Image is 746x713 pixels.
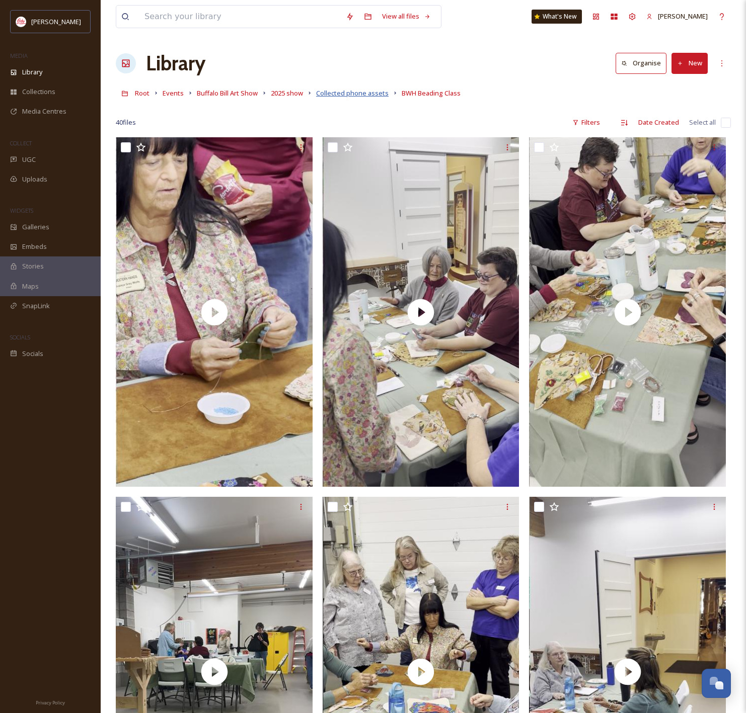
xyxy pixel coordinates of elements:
[22,282,39,291] span: Maps
[22,174,47,184] span: Uploads
[702,669,731,698] button: Open Chat
[672,53,708,73] button: New
[36,696,65,708] a: Privacy Policy
[22,155,36,164] span: UGC
[36,699,65,706] span: Privacy Policy
[658,12,708,21] span: [PERSON_NAME]
[22,261,44,271] span: Stories
[116,118,136,127] span: 40 file s
[271,87,303,99] a: 2025 show
[10,139,32,147] span: COLLECT
[16,17,26,27] img: images%20(1).png
[316,88,389,98] span: Collected phone assets
[689,118,716,127] span: Select all
[139,6,341,28] input: Search your library
[197,88,258,98] span: Buffalo Bill Art Show
[116,137,313,487] img: thumbnail
[22,242,47,251] span: Embeds
[532,10,582,24] a: What's New
[163,87,184,99] a: Events
[633,113,684,132] div: Date Created
[271,88,303,98] span: 2025 show
[197,87,258,99] a: Buffalo Bill Art Show
[616,53,666,73] button: Organise
[22,87,55,97] span: Collections
[22,349,43,359] span: Socials
[31,17,81,26] span: [PERSON_NAME]
[323,137,519,487] img: thumbnail
[22,222,49,232] span: Galleries
[10,333,30,341] span: SOCIALS
[529,137,726,487] img: thumbnail
[22,301,50,311] span: SnapLink
[163,88,184,98] span: Events
[135,87,150,99] a: Root
[22,107,66,116] span: Media Centres
[567,113,605,132] div: Filters
[316,87,389,99] a: Collected phone assets
[641,7,713,26] a: [PERSON_NAME]
[22,67,42,77] span: Library
[146,48,205,78] a: Library
[10,207,33,214] span: WIDGETS
[10,52,28,59] span: MEDIA
[377,7,436,26] a: View all files
[402,88,461,98] span: BWH Beading Class
[402,87,461,99] a: BWH Beading Class
[135,88,150,98] span: Root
